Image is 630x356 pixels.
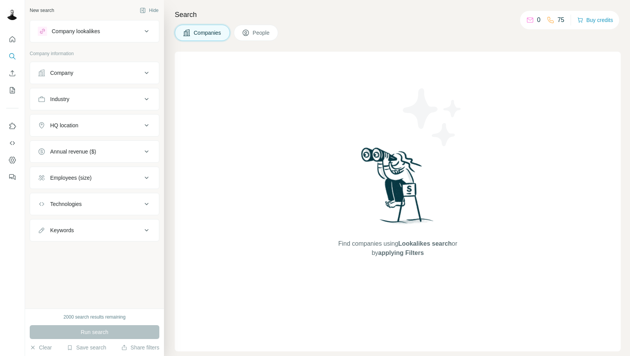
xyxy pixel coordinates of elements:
span: applying Filters [378,250,424,256]
button: Annual revenue ($) [30,142,159,161]
button: Enrich CSV [6,66,19,80]
button: Keywords [30,221,159,240]
button: Save search [67,344,106,351]
span: Companies [194,29,222,37]
button: Use Surfe API [6,136,19,150]
div: New search [30,7,54,14]
button: Company lookalikes [30,22,159,40]
button: Company [30,64,159,82]
div: Employees (size) [50,174,91,182]
button: Search [6,49,19,63]
button: Clear [30,344,52,351]
div: Keywords [50,226,74,234]
button: Buy credits [577,15,613,25]
div: Technologies [50,200,82,208]
div: Company [50,69,73,77]
iframe: Intercom live chat [604,330,622,348]
img: Avatar [6,8,19,20]
img: Surfe Illustration - Stars [398,83,467,152]
button: Use Surfe on LinkedIn [6,119,19,133]
button: Dashboard [6,153,19,167]
p: Company information [30,50,159,57]
button: Share filters [121,344,159,351]
h4: Search [175,9,621,20]
span: Lookalikes search [398,240,452,247]
button: Technologies [30,195,159,213]
button: My lists [6,83,19,97]
img: Surfe Illustration - Woman searching with binoculars [358,145,438,231]
div: Company lookalikes [52,27,100,35]
button: Industry [30,90,159,108]
div: 2000 search results remaining [64,314,126,321]
div: Annual revenue ($) [50,148,96,155]
button: Employees (size) [30,169,159,187]
div: HQ location [50,121,78,129]
button: Quick start [6,32,19,46]
button: Feedback [6,170,19,184]
button: HQ location [30,116,159,135]
p: 0 [537,15,540,25]
button: Hide [134,5,164,16]
span: People [253,29,270,37]
p: 75 [557,15,564,25]
span: Find companies using or by [336,239,459,258]
div: Industry [50,95,69,103]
